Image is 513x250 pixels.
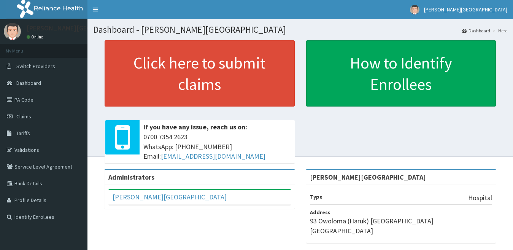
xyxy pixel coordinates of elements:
[161,152,265,161] a: [EMAIL_ADDRESS][DOMAIN_NAME]
[93,25,507,35] h1: Dashboard - [PERSON_NAME][GEOGRAPHIC_DATA]
[16,130,30,137] span: Tariffs
[491,27,507,34] li: Here
[310,216,492,236] p: 93 Owoloma (Haruk) [GEOGRAPHIC_DATA] [GEOGRAPHIC_DATA]
[310,209,330,216] b: Address
[143,123,247,131] b: If you have any issue, reach us on:
[27,34,45,40] a: Online
[143,132,291,161] span: 0700 7354 2623 WhatsApp: [PHONE_NUMBER] Email:
[424,6,507,13] span: [PERSON_NAME][GEOGRAPHIC_DATA]
[105,40,295,107] a: Click here to submit claims
[16,63,55,70] span: Switch Providers
[468,193,492,203] p: Hospital
[310,193,322,200] b: Type
[306,40,496,107] a: How to Identify Enrollees
[16,113,31,120] span: Claims
[310,173,426,182] strong: [PERSON_NAME][GEOGRAPHIC_DATA]
[27,25,139,32] p: [PERSON_NAME][GEOGRAPHIC_DATA]
[108,173,154,182] b: Administrators
[16,80,41,86] span: Dashboard
[113,193,227,201] a: [PERSON_NAME][GEOGRAPHIC_DATA]
[462,27,490,34] a: Dashboard
[410,5,419,14] img: User Image
[4,23,21,40] img: User Image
